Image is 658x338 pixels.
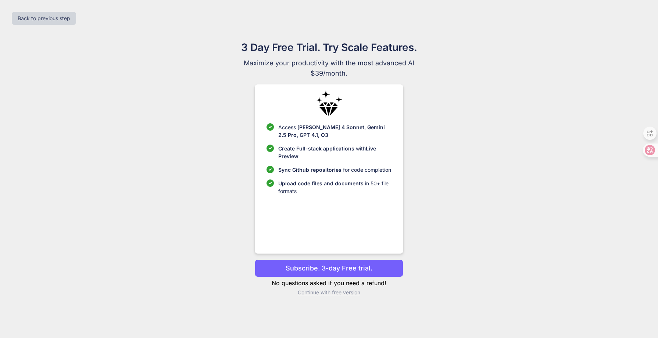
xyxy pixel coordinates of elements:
p: No questions asked if you need a refund! [255,279,403,287]
span: Upload code files and documents [278,180,364,186]
span: Sync Github repositories [278,167,341,173]
p: with [278,145,391,160]
span: $39/month. [205,68,453,79]
p: for code completion [278,166,391,174]
span: Create Full-stack applications [278,145,356,152]
button: Subscribe. 3-day Free trial. [255,259,403,277]
button: Back to previous step [12,12,76,25]
img: checklist [267,179,274,187]
p: Continue with free version [255,289,403,296]
img: checklist [267,166,274,173]
img: checklist [267,145,274,152]
span: [PERSON_NAME] 4 Sonnet, Gemini 2.5 Pro, GPT 4.1, O3 [278,124,385,138]
p: in 50+ file formats [278,179,391,195]
p: Subscribe. 3-day Free trial. [286,263,372,273]
span: Maximize your productivity with the most advanced AI [205,58,453,68]
h1: 3 Day Free Trial. Try Scale Features. [205,40,453,55]
p: Access [278,123,391,139]
img: checklist [267,123,274,131]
